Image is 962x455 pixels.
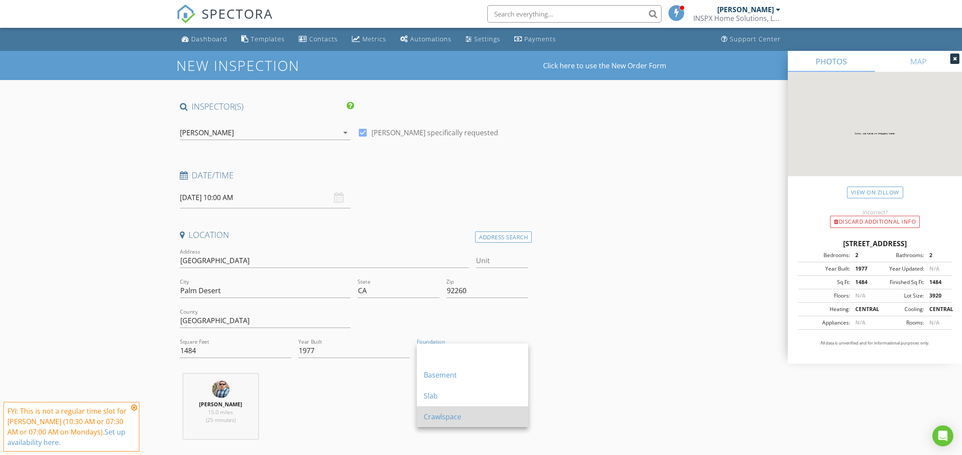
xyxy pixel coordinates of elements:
div: Open Intercom Messenger [932,425,953,446]
span: N/A [929,265,939,272]
a: SPECTORA [176,12,273,30]
div: 1484 [924,278,949,286]
div: Year Updated: [875,265,924,273]
input: Search everything... [487,5,662,23]
div: Discard Additional info [830,216,920,228]
h4: Date/Time [180,170,529,181]
div: CENTRAL [924,305,949,313]
div: INSPX Home Solutions, LLC [693,14,780,23]
div: Automations [410,35,452,43]
div: Basement [424,370,521,380]
div: Heating: [801,305,850,313]
div: Templates [251,35,285,43]
div: Slab [424,391,521,401]
input: Select date [180,187,351,208]
a: Dashboard [178,31,231,47]
div: Bedrooms: [801,251,850,259]
div: Lot Size: [875,292,924,300]
a: Support Center [718,31,784,47]
a: View on Zillow [847,187,903,198]
a: Metrics [348,31,390,47]
div: Settings [474,35,500,43]
div: Appliances: [801,319,850,327]
div: Year Built: [801,265,850,273]
a: PHOTOS [788,51,875,72]
div: FYI: This is not a regular time slot for [PERSON_NAME] (10:30 AM or 07:30 AM or 07:00 AM on Monda... [7,406,128,448]
div: Cooling: [875,305,924,313]
div: Crawlspace [424,412,521,422]
div: Incorrect? [788,209,962,216]
div: [PERSON_NAME] [180,129,234,137]
div: [PERSON_NAME] [717,5,774,14]
div: 3920 [924,292,949,300]
div: 1977 [850,265,875,273]
div: Finished Sq Ft: [875,278,924,286]
a: Templates [238,31,288,47]
i: arrow_drop_down [340,127,351,138]
div: Rooms: [875,319,924,327]
a: Settings [462,31,504,47]
div: [STREET_ADDRESS] [798,238,952,249]
div: 2 [924,251,949,259]
p: All data is unverified and for informational purposes only. [798,340,952,346]
span: (25 minutes) [206,416,236,424]
label: [PERSON_NAME] specifically requested [371,128,498,137]
div: Payments [524,35,556,43]
a: Contacts [295,31,341,47]
div: Floors: [801,292,850,300]
div: Support Center [730,35,781,43]
span: N/A [855,292,865,299]
div: 2 [850,251,875,259]
a: Automations (Basic) [397,31,455,47]
div: Metrics [362,35,386,43]
div: Bathrooms: [875,251,924,259]
span: N/A [929,319,939,326]
div: Dashboard [191,35,227,43]
div: CENTRAL [850,305,875,313]
span: 15.0 miles [208,408,233,416]
a: MAP [875,51,962,72]
strong: [PERSON_NAME] [199,401,242,408]
img: img_0359_2.jpg [212,381,230,398]
span: SPECTORA [202,4,273,23]
h4: Location [180,229,529,241]
div: 1484 [850,278,875,286]
a: Click here to use the New Order Form [543,62,666,69]
img: The Best Home Inspection Software - Spectora [176,4,196,23]
h4: INSPECTOR(S) [180,101,354,112]
div: Address Search [475,231,532,243]
h1: New Inspection [176,58,369,73]
span: N/A [855,319,865,326]
div: Contacts [309,35,338,43]
img: streetview [788,72,962,197]
a: Payments [511,31,560,47]
div: Sq Ft: [801,278,850,286]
